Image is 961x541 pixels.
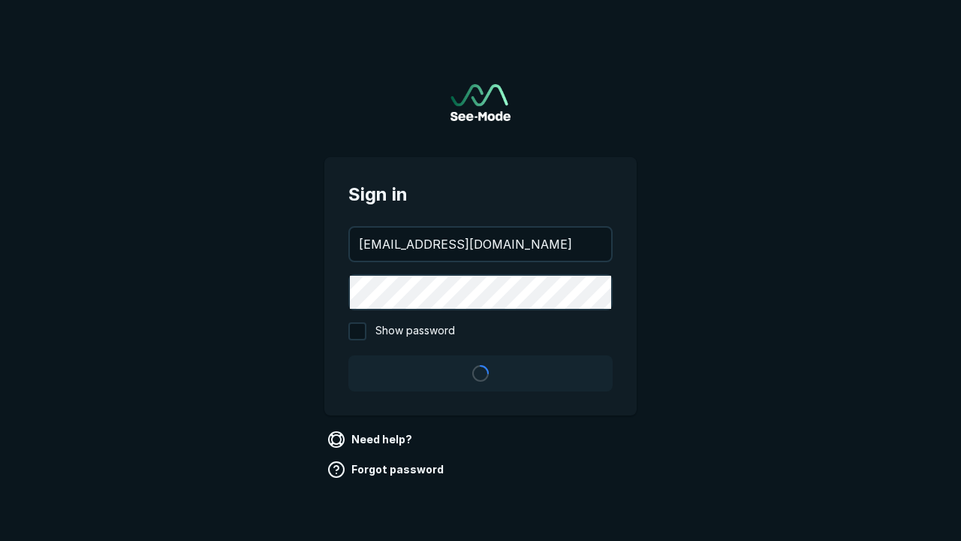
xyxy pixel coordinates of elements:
a: Need help? [324,428,418,452]
span: Sign in [348,181,613,208]
span: Show password [375,322,455,340]
input: your@email.com [350,228,611,261]
img: See-Mode Logo [450,84,511,121]
a: Forgot password [324,458,450,482]
a: Go to sign in [450,84,511,121]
